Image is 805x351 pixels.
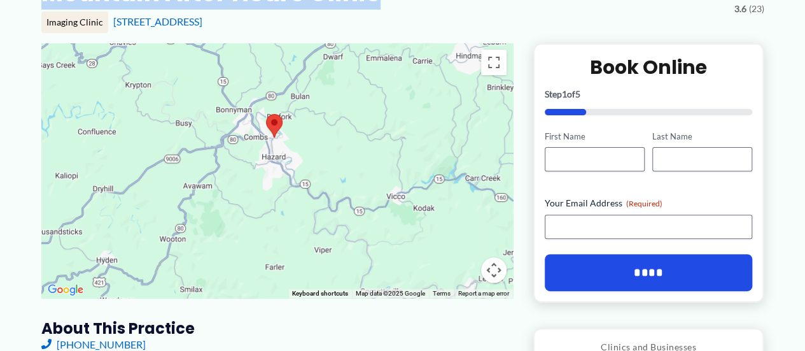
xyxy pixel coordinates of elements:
[749,1,764,17] span: (23)
[545,90,753,99] p: Step of
[41,338,146,350] a: [PHONE_NUMBER]
[545,55,753,80] h2: Book Online
[545,131,645,143] label: First Name
[734,1,746,17] span: 3.6
[113,15,202,27] a: [STREET_ADDRESS]
[458,290,509,297] a: Report a map error
[575,89,580,99] span: 5
[292,289,348,298] button: Keyboard shortcuts
[481,257,507,283] button: Map camera controls
[481,50,507,75] button: Toggle fullscreen view
[41,11,108,33] div: Imaging Clinic
[356,290,425,297] span: Map data ©2025 Google
[562,89,567,99] span: 1
[433,290,451,297] a: Terms (opens in new tab)
[545,197,753,210] label: Your Email Address
[626,199,662,208] span: (Required)
[652,131,752,143] label: Last Name
[45,282,87,298] img: Google
[45,282,87,298] a: Open this area in Google Maps (opens a new window)
[41,319,513,338] h3: About this practice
